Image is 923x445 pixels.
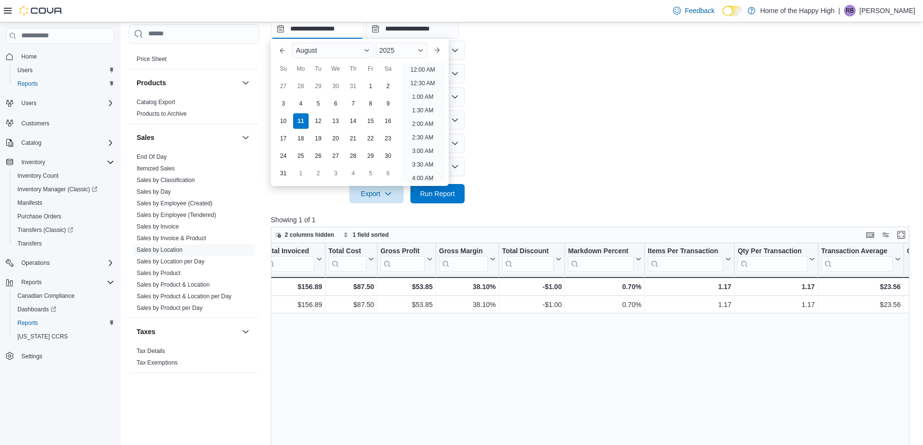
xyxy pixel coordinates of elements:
span: Reports [17,276,114,288]
span: Sales by Product per Day [137,304,203,312]
span: Sales by Day [137,188,171,196]
a: Manifests [14,197,46,209]
div: day-26 [311,148,326,164]
span: Tax Details [137,347,165,355]
div: $23.56 [821,281,900,292]
button: Reports [10,77,118,91]
div: day-6 [328,96,344,111]
span: Sales by Invoice [137,223,179,230]
span: End Of Day [137,153,167,161]
a: Price Sheet [137,56,167,62]
button: Total Discount [502,247,562,272]
span: Reports [17,80,38,88]
div: Total Discount [502,247,554,256]
button: Canadian Compliance [10,289,118,303]
p: Home of the Happy High [760,5,834,16]
button: Pricing [240,34,251,46]
span: Transfers [17,240,42,247]
div: day-5 [363,166,378,181]
span: Users [14,64,114,76]
button: Open list of options [451,70,459,77]
span: Manifests [17,199,42,207]
span: Purchase Orders [14,211,114,222]
div: Mo [293,61,309,77]
div: day-19 [311,131,326,146]
button: Sales [137,133,238,142]
li: 1:30 AM [408,105,437,116]
div: Tu [311,61,326,77]
input: Press the down key to enter a popover containing a calendar. Press the escape key to close the po... [271,19,364,39]
h3: Sales [137,133,155,142]
button: Inventory [2,155,118,169]
div: day-30 [328,78,344,94]
button: Users [2,96,118,110]
span: Inventory Manager (Classic) [17,185,97,193]
span: Customers [17,117,114,129]
div: day-10 [276,113,291,129]
button: Export [349,184,404,203]
span: Purchase Orders [17,213,62,220]
button: Inventory Count [10,169,118,183]
span: Settings [21,353,42,360]
a: Sales by Location [137,246,183,253]
div: Su [276,61,291,77]
li: 3:30 AM [408,159,437,170]
span: Sales by Product [137,269,181,277]
button: Home [2,49,118,63]
button: Gross Profit [380,247,433,272]
span: Dashboards [17,306,56,313]
div: Button. Open the year selector. 2025 is currently selected. [375,43,427,58]
div: day-3 [328,166,344,181]
button: Taxes [137,327,238,337]
a: Feedback [669,1,718,20]
a: Tax Exemptions [137,359,178,366]
li: 1:00 AM [408,91,437,103]
button: Inventory [17,156,49,168]
div: day-29 [311,78,326,94]
span: Sales by Product & Location per Day [137,292,232,300]
div: day-21 [345,131,361,146]
div: Sales [129,151,259,318]
span: Operations [17,257,114,269]
span: Reports [14,78,114,90]
div: We [328,61,344,77]
span: Transfers (Classic) [17,226,73,234]
span: Itemized Sales [137,165,175,172]
div: day-6 [380,166,396,181]
div: 0.70% [568,299,641,310]
a: Itemized Sales [137,165,175,172]
div: $23.56 [821,299,901,310]
button: Display options [880,229,892,241]
button: Users [17,97,40,109]
span: August [296,46,317,54]
a: Tax Details [137,348,165,354]
span: Canadian Compliance [17,292,75,300]
a: End Of Day [137,153,167,160]
span: Price Sheet [137,55,167,63]
span: Inventory Count [14,170,114,182]
span: Customers [21,120,49,127]
a: [US_STATE] CCRS [14,331,72,342]
input: Press the down key to open a popover containing a calendar. [366,19,459,39]
span: Catalog [21,139,41,147]
span: Sales by Product & Location [137,281,210,289]
a: Inventory Manager (Classic) [14,184,101,195]
a: Sales by Employee (Created) [137,200,213,207]
button: Products [137,78,238,88]
a: Reports [14,317,42,329]
a: Sales by Product & Location [137,281,210,288]
span: Inventory [17,156,114,168]
button: Keyboard shortcuts [864,229,876,241]
div: day-31 [276,166,291,181]
button: Enter fullscreen [895,229,907,241]
button: Markdown Percent [568,247,641,272]
span: Sales by Classification [137,176,195,184]
div: Gross Profit [380,247,425,272]
button: Taxes [240,326,251,338]
a: Dashboards [10,303,118,316]
h3: Products [137,78,166,88]
div: day-17 [276,131,291,146]
div: Gross Profit [380,247,425,256]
